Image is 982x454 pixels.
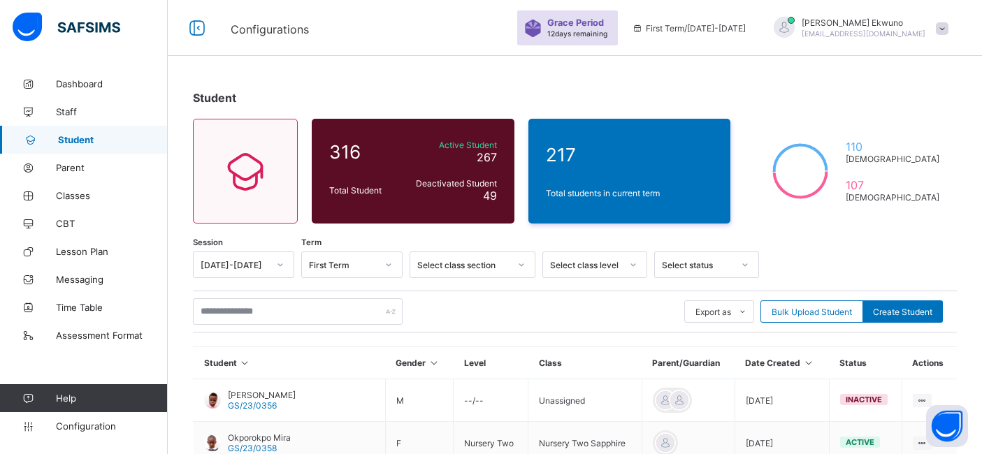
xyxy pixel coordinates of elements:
[846,178,939,192] span: 107
[802,358,814,368] i: Sort in Ascending Order
[56,274,168,285] span: Messaging
[846,154,939,164] span: [DEMOGRAPHIC_DATA]
[873,307,932,317] span: Create Student
[56,218,168,229] span: CBT
[802,17,925,28] span: [PERSON_NAME] Ekwuno
[228,400,277,411] span: GS/23/0356
[56,393,167,404] span: Help
[550,260,621,270] div: Select class level
[454,379,528,422] td: --/--
[231,22,309,36] span: Configurations
[528,347,642,379] th: Class
[772,307,852,317] span: Bulk Upload Student
[407,178,497,189] span: Deactivated Student
[56,162,168,173] span: Parent
[309,260,377,270] div: First Term
[194,347,386,379] th: Student
[13,13,120,42] img: safsims
[301,237,322,247] span: Term
[56,302,168,313] span: Time Table
[477,150,497,164] span: 267
[695,307,731,317] span: Export as
[524,20,542,37] img: sticker-purple.71386a28dfed39d6af7621340158ba97.svg
[56,330,168,341] span: Assessment Format
[428,358,440,368] i: Sort in Ascending Order
[483,189,497,203] span: 49
[56,78,168,89] span: Dashboard
[926,405,968,447] button: Open asap
[902,347,957,379] th: Actions
[56,106,168,117] span: Staff
[735,347,829,379] th: Date Created
[642,347,735,379] th: Parent/Guardian
[760,17,955,40] div: VivianEkwuno
[329,141,400,163] span: 316
[385,379,453,422] td: M
[528,379,642,422] td: Unassigned
[56,420,167,432] span: Configuration
[632,23,746,34] span: session/term information
[846,395,882,404] span: inactive
[846,437,874,447] span: active
[228,443,277,453] span: GS/23/0358
[193,91,236,105] span: Student
[735,379,829,422] td: [DATE]
[846,192,939,203] span: [DEMOGRAPHIC_DATA]
[228,432,291,443] span: Okporokpo Mira
[662,260,733,270] div: Select status
[829,347,902,379] th: Status
[417,260,510,270] div: Select class section
[454,347,528,379] th: Level
[547,29,607,38] span: 12 days remaining
[58,134,168,145] span: Student
[846,140,939,154] span: 110
[547,17,604,28] span: Grace Period
[546,188,714,198] span: Total students in current term
[193,237,223,247] span: Session
[407,140,497,150] span: Active Student
[56,246,168,257] span: Lesson Plan
[326,182,403,199] div: Total Student
[546,144,714,166] span: 217
[385,347,453,379] th: Gender
[239,358,251,368] i: Sort in Ascending Order
[802,29,925,38] span: [EMAIL_ADDRESS][DOMAIN_NAME]
[201,260,268,270] div: [DATE]-[DATE]
[228,390,296,400] span: [PERSON_NAME]
[56,190,168,201] span: Classes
